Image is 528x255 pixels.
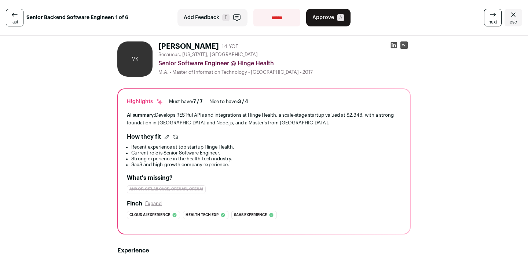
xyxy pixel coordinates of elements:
div: Senior Software Engineer @ Hinge Health [158,59,411,68]
span: Cloud ai experience [129,211,170,219]
h2: Experience [117,246,411,255]
h2: What's missing? [127,174,401,182]
li: Recent experience at top startup Hinge Health. [131,144,401,150]
span: Add Feedback [184,14,219,21]
strong: Senior Backend Software Engineer: 1 of 6 [26,14,128,21]
div: Develops RESTful APIs and integrations at Hinge Health, a scale-stage startup valued at $2.34B, w... [127,111,401,127]
h2: Finch [127,199,142,208]
div: Nice to have: [209,99,248,105]
h1: [PERSON_NAME] [158,41,219,52]
span: Saas experience [234,211,267,219]
a: Close [505,9,522,26]
span: 3 / 4 [238,99,248,104]
a: last [6,9,23,26]
div: 14 YOE [222,43,238,50]
span: Health tech exp [186,211,219,219]
ul: | [169,99,248,105]
span: esc [510,19,517,25]
span: Secaucus, [US_STATE], [GEOGRAPHIC_DATA] [158,52,258,58]
span: A [337,14,344,21]
span: AI summary: [127,113,155,117]
li: Current role is Senior Software Engineer. [131,150,401,156]
button: Add Feedback F [177,9,247,26]
div: VK [117,41,153,77]
button: Approve A [306,9,351,26]
span: 7 / 7 [193,99,202,104]
span: F [222,14,230,21]
div: M.A. - Master of Information Technology - [GEOGRAPHIC_DATA] - 2017 [158,69,411,75]
div: Must have: [169,99,202,105]
li: Strong experience in the health-tech industry. [131,156,401,162]
div: Highlights [127,98,163,105]
h2: How they fit [127,132,161,141]
span: last [11,19,18,25]
span: next [488,19,497,25]
span: Approve [312,14,334,21]
a: next [484,9,502,26]
div: Any of: GitLab CI/CD, OpenAPI, OpenAI [127,185,206,193]
button: Expand [145,201,162,207]
li: SaaS and high-growth company experience. [131,162,401,168]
